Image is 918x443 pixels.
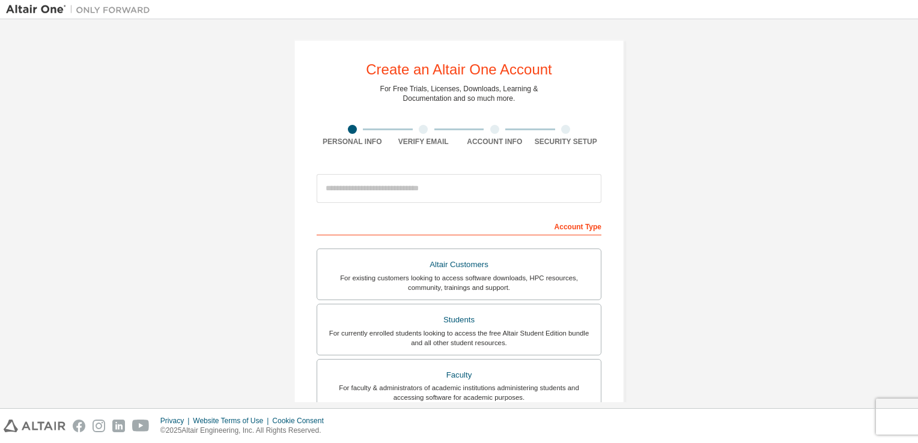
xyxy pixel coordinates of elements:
[93,420,105,432] img: instagram.svg
[459,137,530,146] div: Account Info
[530,137,602,146] div: Security Setup
[4,420,65,432] img: altair_logo.svg
[272,416,330,426] div: Cookie Consent
[324,367,594,384] div: Faculty
[388,137,460,146] div: Verify Email
[317,216,601,235] div: Account Type
[324,383,594,402] div: For faculty & administrators of academic institutions administering students and accessing softwa...
[324,256,594,273] div: Altair Customers
[324,312,594,328] div: Students
[366,62,552,77] div: Create an Altair One Account
[193,416,272,426] div: Website Terms of Use
[6,4,156,16] img: Altair One
[112,420,125,432] img: linkedin.svg
[324,328,594,348] div: For currently enrolled students looking to access the free Altair Student Edition bundle and all ...
[324,273,594,292] div: For existing customers looking to access software downloads, HPC resources, community, trainings ...
[132,420,150,432] img: youtube.svg
[160,416,193,426] div: Privacy
[317,137,388,146] div: Personal Info
[73,420,85,432] img: facebook.svg
[380,84,538,103] div: For Free Trials, Licenses, Downloads, Learning & Documentation and so much more.
[160,426,331,436] p: © 2025 Altair Engineering, Inc. All Rights Reserved.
